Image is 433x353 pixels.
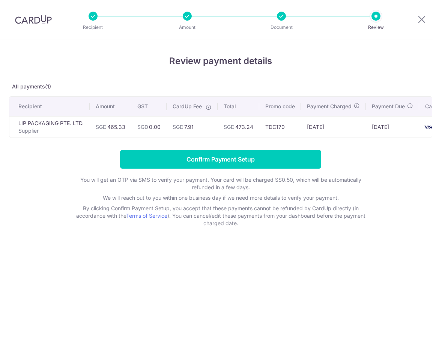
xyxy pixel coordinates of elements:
p: By clicking Confirm Payment Setup, you accept that these payments cannot be refunded by CardUp di... [71,205,371,227]
span: CardUp Fee [173,103,202,110]
th: Recipient [9,97,90,116]
span: SGD [224,124,235,130]
p: You will get an OTP via SMS to verify your payment. Your card will be charged S$0.50, which will ... [71,176,371,191]
p: Amount [159,24,215,31]
p: Review [348,24,404,31]
td: 473.24 [218,116,259,138]
iframe: Opens a widget where you can find more information [385,331,425,349]
a: Terms of Service [126,212,167,219]
th: GST [131,97,167,116]
img: CardUp [15,15,52,24]
p: Supplier [18,127,84,135]
td: TDC170 [259,116,301,138]
td: 7.91 [167,116,218,138]
p: Recipient [65,24,121,31]
span: SGD [96,124,107,130]
td: LIP PACKAGING PTE. LTD. [9,116,90,138]
th: Amount [90,97,131,116]
span: Payment Due [372,103,405,110]
h4: Review payment details [9,54,432,68]
th: Total [218,97,259,116]
p: All payments(1) [9,83,432,90]
td: [DATE] [366,116,419,138]
p: We will reach out to you within one business day if we need more details to verify your payment. [71,194,371,202]
span: Payment Charged [307,103,352,110]
td: 465.33 [90,116,131,138]
span: SGD [137,124,148,130]
p: Document [254,24,309,31]
td: [DATE] [301,116,366,138]
th: Promo code [259,97,301,116]
td: 0.00 [131,116,167,138]
span: SGD [173,124,183,130]
input: Confirm Payment Setup [120,150,321,169]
